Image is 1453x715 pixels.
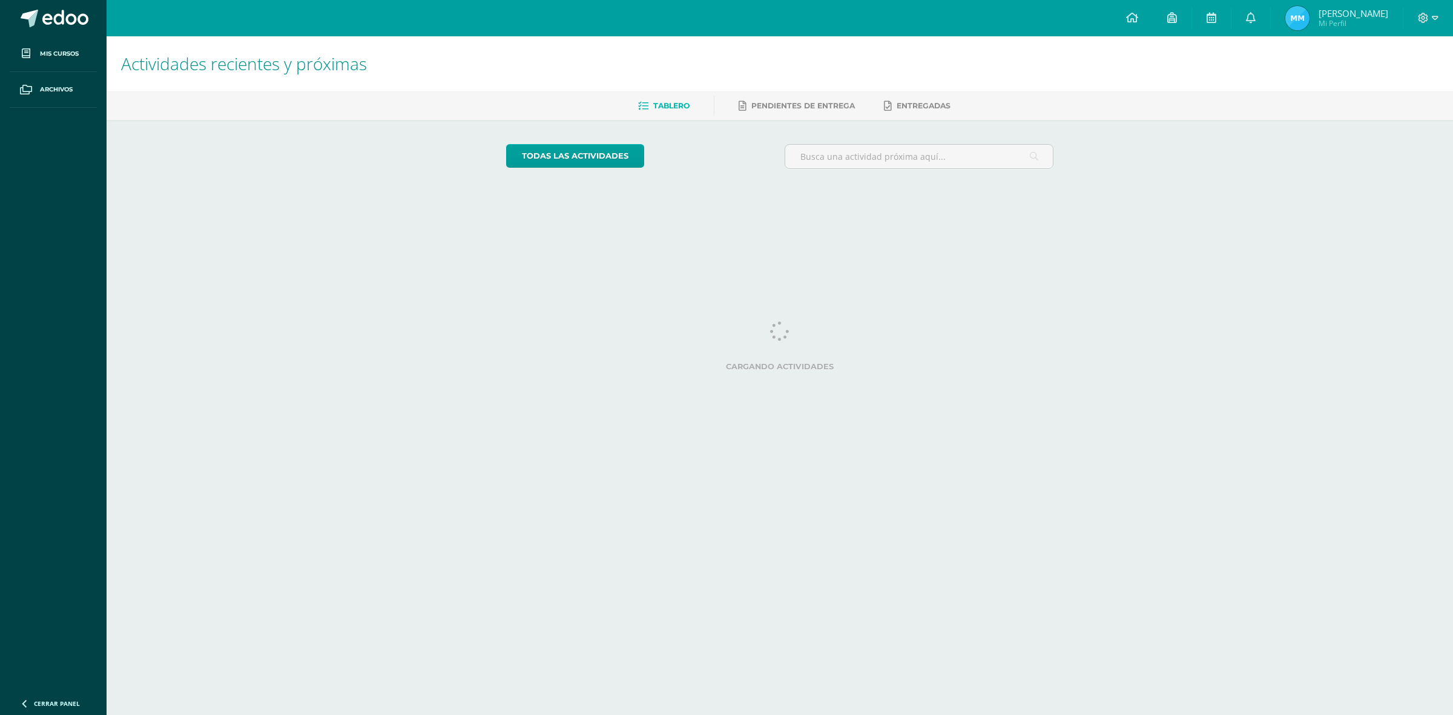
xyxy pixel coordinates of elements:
a: Pendientes de entrega [739,96,855,116]
a: Tablero [638,96,690,116]
img: ca4d86985d57376c57cdb4b3b58a75f4.png [1285,6,1310,30]
span: Actividades recientes y próximas [121,52,367,75]
a: Mis cursos [10,36,97,72]
a: todas las Actividades [506,144,644,168]
span: Mi Perfil [1319,18,1388,28]
span: Archivos [40,85,73,94]
span: Pendientes de entrega [751,101,855,110]
a: Entregadas [884,96,951,116]
input: Busca una actividad próxima aquí... [785,145,1053,168]
span: [PERSON_NAME] [1319,7,1388,19]
span: Cerrar panel [34,699,80,708]
a: Archivos [10,72,97,108]
span: Entregadas [897,101,951,110]
span: Mis cursos [40,49,79,59]
label: Cargando actividades [506,362,1054,371]
span: Tablero [653,101,690,110]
